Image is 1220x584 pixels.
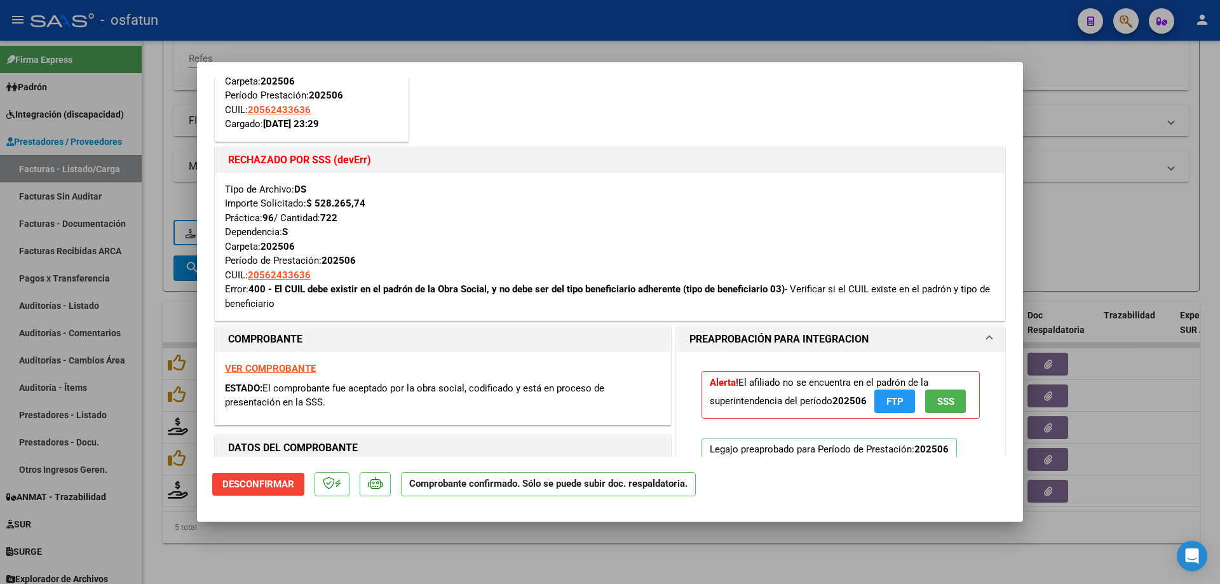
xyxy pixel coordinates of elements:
strong: 202506 [832,395,867,407]
button: FTP [874,390,915,413]
button: SSS [925,390,966,413]
span: ESTADO: [225,383,262,394]
span: SSS [937,396,954,407]
strong: 722 [320,212,337,224]
strong: $ 528.265,74 [306,198,365,209]
strong: S [282,226,288,238]
a: VER COMPROBANTE [225,363,316,374]
button: Desconfirmar [212,473,304,496]
span: Desconfirmar [222,479,294,490]
strong: DATOS DEL COMPROBANTE [228,442,358,454]
strong: DS [294,184,306,195]
span: 20562433636 [248,104,311,116]
strong: 202506 [309,90,343,101]
div: Ver Legajo Asociado [710,456,799,470]
strong: COMPROBANTE [228,333,302,345]
strong: Alerta! [710,377,738,388]
p: Comprobante confirmado. Sólo se puede subir doc. respaldatoria. [401,472,696,497]
strong: 202506 [261,241,295,252]
strong: 400 - El CUIL debe existir en el padrón de la Obra Social, y no debe ser del tipo beneficiario ad... [248,283,785,295]
h1: PREAPROBACIÓN PARA INTEGRACION [689,332,869,347]
span: FTP [886,396,904,407]
strong: 202506 [322,255,356,266]
span: El afiliado no se encuentra en el padrón de la superintendencia del período [710,377,966,407]
h1: RECHAZADO POR SSS (devErr) [228,153,992,168]
span: 20562433636 [248,269,311,281]
div: Tipo de Archivo: Importe Solicitado: Práctica: / Cantidad: Dependencia: Carpeta: Período de Prest... [225,182,995,311]
strong: 202506 [261,76,295,87]
strong: 202506 [914,444,949,455]
p: Legajo preaprobado para Período de Prestación: [701,438,957,560]
div: Open Intercom Messenger [1177,541,1207,571]
span: El comprobante fue aceptado por la obra social, codificado y está en proceso de presentación en l... [225,383,604,409]
mat-expansion-panel-header: PREAPROBACIÓN PARA INTEGRACION [677,327,1005,352]
strong: [DATE] 23:29 [263,118,319,130]
strong: 96 [262,212,274,224]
